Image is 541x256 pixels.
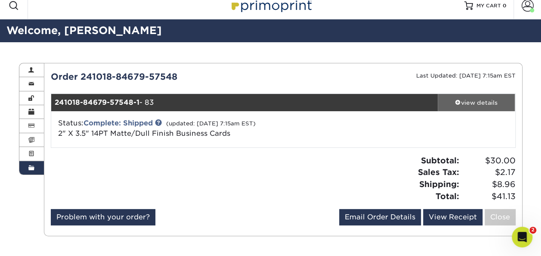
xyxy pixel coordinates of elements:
strong: Subtotal: [421,156,459,165]
strong: Total: [436,191,459,201]
a: view details [438,94,515,111]
a: View Receipt [423,209,482,225]
div: - 83 [51,94,438,111]
span: $8.96 [462,178,516,190]
iframe: Intercom live chat [512,227,532,247]
a: Email Order Details [339,209,421,225]
div: Order 241018-84679-57548 [44,70,283,83]
small: Last Updated: [DATE] 7:15am EST [416,72,516,79]
a: 2" X 3.5" 14PT Matte/Dull Finish Business Cards [58,129,230,137]
span: $30.00 [462,155,516,167]
strong: 241018-84679-57548-1 [55,98,139,106]
a: Complete: Shipped [83,119,153,127]
iframe: Google Customer Reviews [2,230,73,253]
span: $2.17 [462,166,516,178]
span: $41.13 [462,190,516,203]
strong: Sales Tax: [418,167,459,177]
a: Problem with your order? [51,209,155,225]
a: Close [485,209,516,225]
small: (updated: [DATE] 7:15am EST) [166,120,256,127]
span: 0 [503,3,507,9]
div: view details [438,98,515,107]
span: MY CART [476,2,501,9]
div: Status: [52,118,360,139]
strong: Shipping: [419,179,459,189]
span: 2 [529,227,536,234]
